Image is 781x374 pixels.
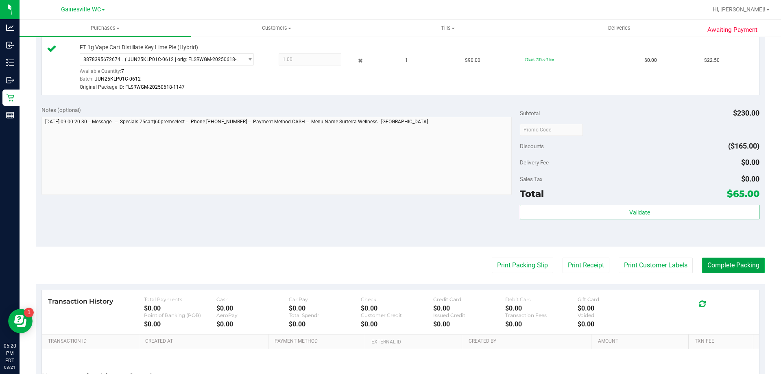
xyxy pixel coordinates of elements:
[361,304,433,312] div: $0.00
[125,57,240,62] span: ( JUN25KLP01C-0612 | orig: FLSRWGM-20250618-1147 )
[741,158,759,166] span: $0.00
[144,296,216,302] div: Total Payments
[365,335,462,349] th: External ID
[563,258,609,273] button: Print Receipt
[433,296,506,302] div: Credit Card
[728,142,759,150] span: ($165.00)
[289,296,361,302] div: CanPay
[733,109,759,117] span: $230.00
[20,24,191,32] span: Purchases
[578,320,650,328] div: $0.00
[534,20,705,37] a: Deliveries
[433,304,506,312] div: $0.00
[702,258,765,273] button: Complete Packing
[362,20,533,37] a: Tills
[289,320,361,328] div: $0.00
[520,110,540,116] span: Subtotal
[4,342,16,364] p: 05:20 PM EDT
[361,296,433,302] div: Check
[492,258,553,273] button: Print Packing Slip
[6,94,14,102] inline-svg: Retail
[6,41,14,49] inline-svg: Inbound
[24,308,34,317] iframe: Resource center unread badge
[95,76,141,82] span: JUN25KLP01C-0612
[144,304,216,312] div: $0.00
[4,364,16,370] p: 08/21
[505,312,578,318] div: Transaction Fees
[505,296,578,302] div: Debit Card
[6,59,14,67] inline-svg: Inventory
[465,57,480,64] span: $90.00
[520,124,583,136] input: Promo Code
[48,338,136,345] a: Transaction ID
[80,84,124,90] span: Original Package ID:
[704,57,720,64] span: $22.50
[741,175,759,183] span: $0.00
[216,304,289,312] div: $0.00
[707,25,757,35] span: Awaiting Payment
[125,84,185,90] span: FLSRWGM-20250618-1147
[695,338,750,345] a: Txn Fee
[289,304,361,312] div: $0.00
[520,176,543,182] span: Sales Tax
[405,57,408,64] span: 1
[121,68,124,74] span: 7
[61,6,101,13] span: Gainesville WC
[619,258,693,273] button: Print Customer Labels
[520,188,544,199] span: Total
[520,205,759,219] button: Validate
[433,320,506,328] div: $0.00
[216,320,289,328] div: $0.00
[520,159,549,166] span: Delivery Fee
[275,338,362,345] a: Payment Method
[145,338,265,345] a: Created At
[578,312,650,318] div: Voided
[144,320,216,328] div: $0.00
[216,312,289,318] div: AeroPay
[629,209,650,216] span: Validate
[289,312,361,318] div: Total Spendr
[6,111,14,119] inline-svg: Reports
[469,338,588,345] a: Created By
[191,24,362,32] span: Customers
[644,57,657,64] span: $0.00
[525,57,554,61] span: 75cart: 75% off line
[80,44,198,51] span: FT 1g Vape Cart Distillate Key Lime Pie (Hybrid)
[41,107,81,113] span: Notes (optional)
[597,24,641,32] span: Deliveries
[505,304,578,312] div: $0.00
[727,188,759,199] span: $65.00
[6,24,14,32] inline-svg: Analytics
[713,6,766,13] span: Hi, [PERSON_NAME]!
[578,296,650,302] div: Gift Card
[362,24,533,32] span: Tills
[191,20,362,37] a: Customers
[6,76,14,84] inline-svg: Outbound
[80,66,263,81] div: Available Quantity:
[433,312,506,318] div: Issued Credit
[505,320,578,328] div: $0.00
[8,309,33,333] iframe: Resource center
[216,296,289,302] div: Cash
[520,139,544,153] span: Discounts
[20,20,191,37] a: Purchases
[144,312,216,318] div: Point of Banking (POB)
[361,312,433,318] div: Customer Credit
[80,76,94,82] span: Batch:
[361,320,433,328] div: $0.00
[598,338,685,345] a: Amount
[243,54,253,65] span: select
[578,304,650,312] div: $0.00
[83,57,125,62] span: 8878395672674618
